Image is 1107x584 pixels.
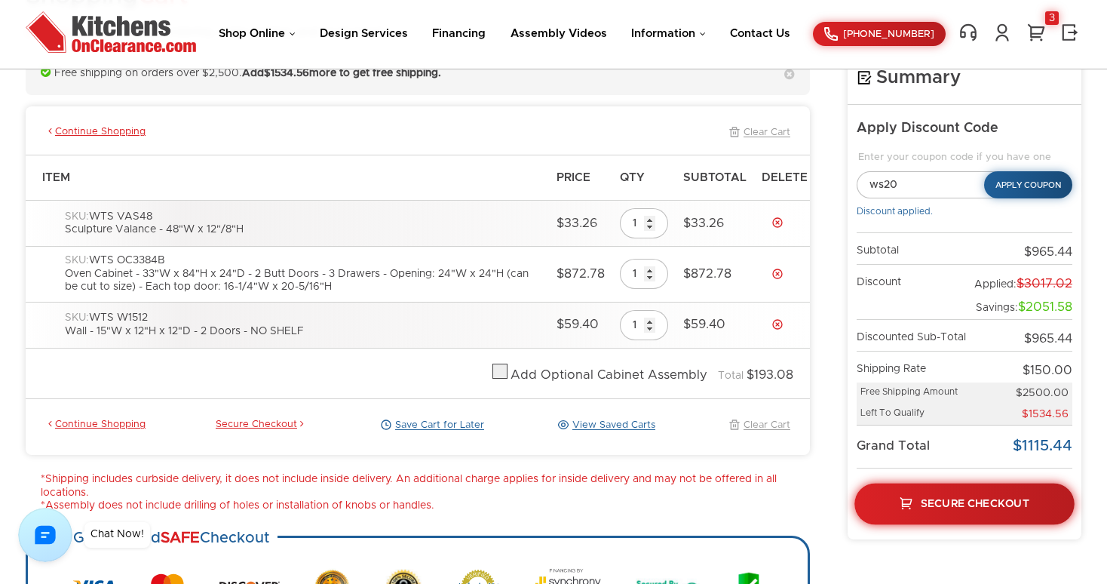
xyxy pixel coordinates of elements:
[557,268,605,280] span: $872.78
[971,265,1072,296] td: Applied:
[161,530,200,545] strong: SAFE
[1024,333,1072,345] span: $965.44
[511,367,707,383] div: Add Optional Cabinet Assembly
[65,211,541,237] div: WTS VAS48 Sculpture Valance - 48"W x 12"/8"H
[718,370,744,381] span: Total
[65,211,89,222] span: SKU:
[857,206,1072,217] div: Discount applied.
[725,419,790,432] a: Clear Cart
[65,254,541,294] div: WTS OC3384B Oven Cabinet - 33"W x 84"H x 24"D - 2 Butt Doors - 3 Drawers - Opening: 24"W x 24"H (...
[857,233,971,265] td: Subtotal
[854,483,1075,524] a: Secure Checkout
[771,268,783,280] a: Delete
[1022,409,1069,420] span: $1534.56
[612,155,676,200] th: Qty
[725,126,790,140] a: Clear Cart
[90,529,144,539] div: Chat Now!
[219,28,296,39] a: Shop Online
[857,171,1007,198] input: Enter Coupon Code
[18,508,72,562] img: Chat with us
[771,217,783,229] a: Delete
[45,419,146,432] a: Continue Shopping
[857,404,971,426] td: Left To Qualify
[857,426,971,468] td: Grand Total
[216,419,307,432] a: Secure Checkout
[1013,438,1072,453] span: $1115.44
[1045,11,1059,25] div: 3
[857,320,971,352] td: Discounted Sub-Total
[857,352,971,383] td: Shipping Rate
[65,312,89,323] span: SKU:
[676,155,754,200] th: Subtotal
[683,318,725,330] span: $59.40
[41,473,810,499] li: *Shipping includes curbside delivery, it does not include inside delivery. An additional charge a...
[26,155,549,200] th: Item
[264,68,309,78] span: $1534.56
[730,28,790,39] a: Contact Us
[857,265,971,296] td: Discount
[1025,23,1047,42] a: 3
[1018,301,1072,313] span: $2051.58
[511,28,607,39] a: Assembly Videos
[813,22,946,46] a: [PHONE_NUMBER]
[857,120,1072,137] h5: Apply Discount Code
[432,28,486,39] a: Financing
[45,126,146,140] a: Continue Shopping
[631,28,706,39] a: Information
[683,268,731,280] span: $872.78
[554,419,655,432] a: View Saved Carts
[320,28,408,39] a: Design Services
[1016,388,1069,398] span: $2500.00
[549,155,612,200] th: Price
[242,68,441,78] strong: Add more to get free shipping.
[843,29,934,39] span: [PHONE_NUMBER]
[377,419,484,432] a: Save Cart for Later
[557,217,597,229] span: $33.26
[1023,364,1072,377] span: $150.00
[1024,246,1072,258] span: $965.44
[971,296,1072,319] td: Savings:
[557,318,599,330] span: $59.40
[754,155,810,200] th: Delete
[921,498,1029,509] span: Secure Checkout
[857,66,1072,89] h4: Summary
[857,152,1072,164] legend: Enter your coupon code if you have one
[65,312,541,338] div: WTS W1512 Wall - 15"W x 12"H x 12"D - 2 Doors - NO SHELF
[41,499,810,513] li: *Assembly does not include drilling of holes or installation of knobs or handles.
[66,521,278,555] h3: Guaranteed Checkout
[65,255,89,266] span: SKU:
[1017,278,1072,290] span: $3017.02
[26,51,810,96] div: Free shipping on orders over $2,500.
[857,383,971,404] td: Free Shipping Amount
[683,217,724,229] span: $33.26
[26,11,196,53] img: Kitchens On Clearance
[771,318,783,330] a: Delete
[747,369,793,381] span: $193.08
[984,171,1072,198] button: Apply Coupon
